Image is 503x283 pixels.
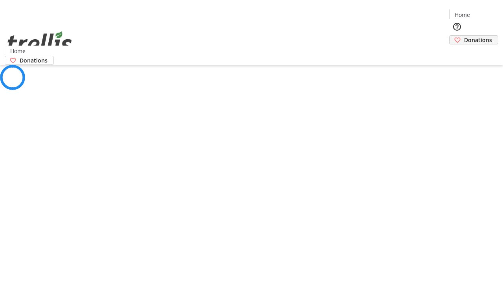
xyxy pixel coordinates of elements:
[10,47,26,55] span: Home
[449,19,465,35] button: Help
[5,23,75,62] img: Orient E2E Organization UZ4tP1Dm5l's Logo
[5,56,54,65] a: Donations
[450,11,475,19] a: Home
[20,56,48,64] span: Donations
[449,44,465,60] button: Cart
[455,11,470,19] span: Home
[449,35,498,44] a: Donations
[464,36,492,44] span: Donations
[5,47,30,55] a: Home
